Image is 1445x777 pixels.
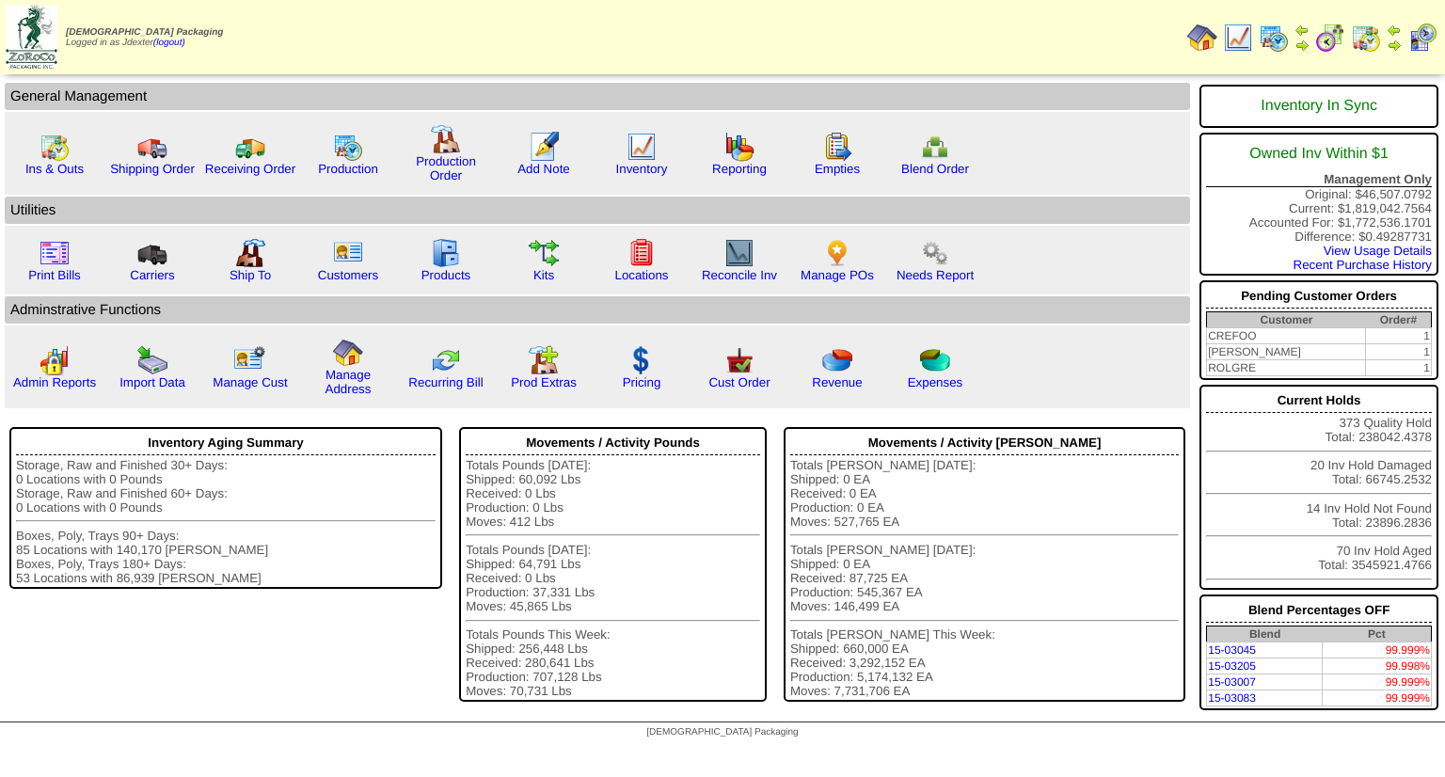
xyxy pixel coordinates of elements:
a: Receiving Order [205,162,295,176]
td: 1 [1366,328,1432,344]
img: calendarinout.gif [40,132,70,162]
img: reconcile.gif [431,345,461,375]
img: arrowright.gif [1294,38,1310,53]
img: cabinet.gif [431,238,461,268]
img: graph.gif [724,132,754,162]
img: customers.gif [333,238,363,268]
td: 99.999% [1323,674,1432,690]
div: Original: $46,507.0792 Current: $1,819,042.7564 Accounted For: $1,772,536.1701 Difference: $0.492... [1199,133,1438,276]
a: Import Data [119,375,185,389]
a: Manage Cust [213,375,287,389]
img: workflow.gif [529,238,559,268]
div: 373 Quality Hold Total: 238042.4378 20 Inv Hold Damaged Total: 66745.2532 14 Inv Hold Not Found T... [1199,385,1438,590]
img: truck2.gif [235,132,265,162]
td: ROLGRE [1207,360,1366,376]
a: Shipping Order [110,162,195,176]
img: line_graph2.gif [724,238,754,268]
a: Kits [533,268,554,282]
div: Inventory In Sync [1206,88,1432,124]
img: line_graph.gif [1223,23,1253,53]
div: Movements / Activity Pounds [466,431,760,455]
a: Pricing [623,375,661,389]
div: Management Only [1206,172,1432,187]
img: workflow.png [920,238,950,268]
td: 1 [1366,360,1432,376]
img: import.gif [137,345,167,375]
img: workorder.gif [822,132,852,162]
td: [PERSON_NAME] [1207,344,1366,360]
a: Carriers [130,268,174,282]
img: network.png [920,132,950,162]
a: Empties [815,162,860,176]
img: cust_order.png [724,345,754,375]
a: Customers [318,268,378,282]
div: Movements / Activity [PERSON_NAME] [790,431,1179,455]
a: Manage POs [801,268,874,282]
a: Prod Extras [511,375,577,389]
img: truck3.gif [137,238,167,268]
a: 15-03083 [1208,691,1256,705]
div: Pending Customer Orders [1206,284,1432,309]
a: Recent Purchase History [1294,258,1432,272]
div: Blend Percentages OFF [1206,598,1432,623]
th: Pct [1323,626,1432,642]
img: pie_chart2.png [920,345,950,375]
th: Blend [1207,626,1323,642]
td: 99.999% [1323,642,1432,658]
img: calendarprod.gif [333,132,363,162]
img: invoice2.gif [40,238,70,268]
img: prodextras.gif [529,345,559,375]
td: CREFOO [1207,328,1366,344]
img: calendarprod.gif [1259,23,1289,53]
td: 99.998% [1323,658,1432,674]
a: Add Note [517,162,570,176]
img: zoroco-logo-small.webp [6,6,57,69]
img: arrowright.gif [1387,38,1402,53]
img: dollar.gif [627,345,657,375]
th: Order# [1366,312,1432,328]
a: Ship To [230,268,271,282]
a: Expenses [908,375,963,389]
a: Admin Reports [13,375,96,389]
a: Reporting [712,162,767,176]
a: 15-03205 [1208,659,1256,673]
div: Storage, Raw and Finished 30+ Days: 0 Locations with 0 Pounds Storage, Raw and Finished 60+ Days:... [16,458,436,585]
td: General Management [5,83,1190,110]
img: graph2.png [40,345,70,375]
a: Locations [614,268,668,282]
td: 1 [1366,344,1432,360]
img: calendarinout.gif [1351,23,1381,53]
a: Reconcile Inv [702,268,777,282]
a: Inventory [616,162,668,176]
img: home.gif [333,338,363,368]
div: Owned Inv Within $1 [1206,136,1432,172]
img: po.png [822,238,852,268]
a: 15-03045 [1208,643,1256,657]
img: factory2.gif [235,238,265,268]
a: Print Bills [28,268,81,282]
img: line_graph.gif [627,132,657,162]
a: Production Order [416,154,476,182]
a: Revenue [812,375,862,389]
td: Utilities [5,197,1190,224]
a: View Usage Details [1324,244,1432,258]
img: pie_chart.png [822,345,852,375]
img: truck.gif [137,132,167,162]
td: Adminstrative Functions [5,296,1190,324]
div: Inventory Aging Summary [16,431,436,455]
a: Ins & Outs [25,162,84,176]
div: Totals Pounds [DATE]: Shipped: 60,092 Lbs Received: 0 Lbs Production: 0 Lbs Moves: 412 Lbs Totals... [466,458,760,699]
img: calendarblend.gif [1315,23,1345,53]
a: Manage Address [326,368,372,396]
div: Totals [PERSON_NAME] [DATE]: Shipped: 0 EA Received: 0 EA Production: 0 EA Moves: 527,765 EA Tota... [790,458,1179,699]
td: 99.999% [1323,690,1432,706]
a: (logout) [153,38,185,48]
a: Products [421,268,471,282]
a: Blend Order [901,162,969,176]
span: [DEMOGRAPHIC_DATA] Packaging [646,727,798,737]
img: home.gif [1187,23,1217,53]
img: calendarcustomer.gif [1407,23,1437,53]
a: Production [318,162,378,176]
img: arrowleft.gif [1387,23,1402,38]
img: managecust.png [233,345,268,375]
